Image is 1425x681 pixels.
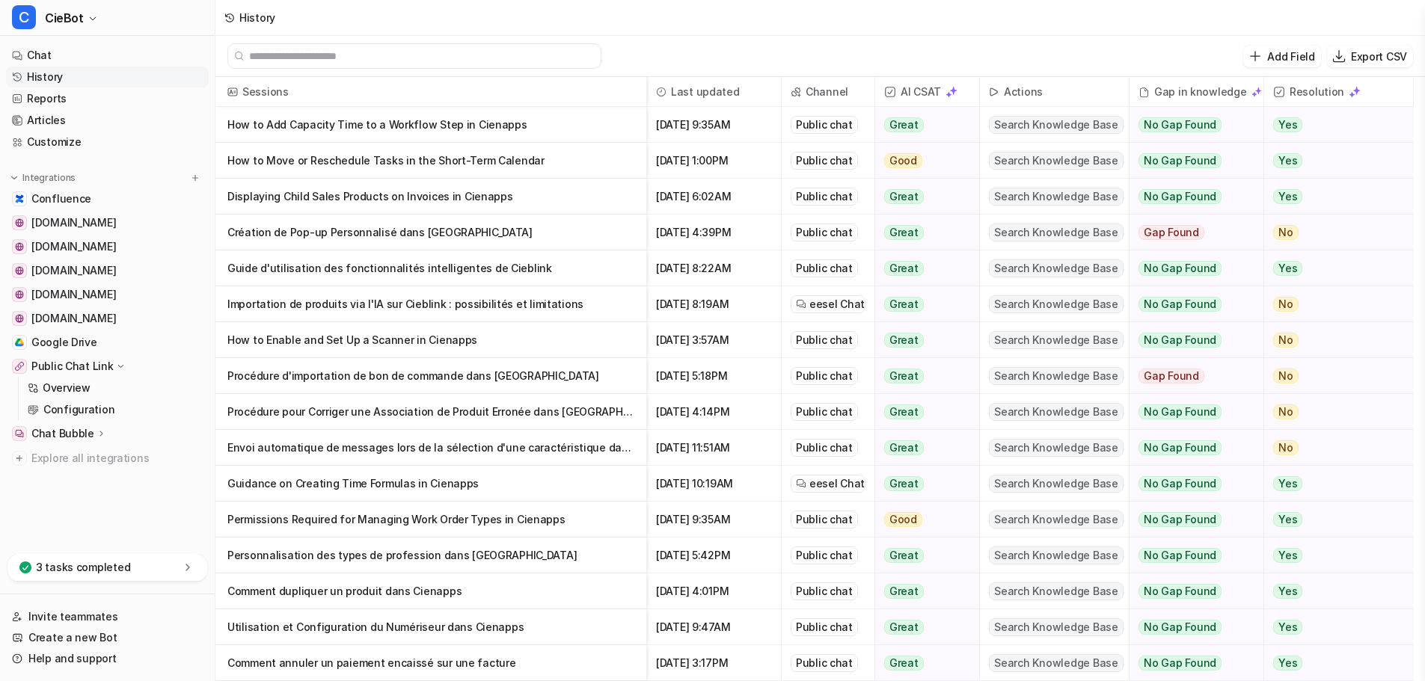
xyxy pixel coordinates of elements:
a: Configuration [22,399,209,420]
button: No Gap Found [1130,322,1252,358]
button: Great [875,645,970,681]
span: Great [884,584,924,599]
span: [DOMAIN_NAME] [31,311,116,326]
span: Great [884,548,924,563]
span: Search Knowledge Base [989,116,1124,134]
span: Search Knowledge Base [989,546,1124,564]
p: Personnalisation des types de profession dans [GEOGRAPHIC_DATA] [227,537,634,573]
p: Add Field [1267,49,1314,64]
img: Google Drive [15,338,24,347]
a: cienapps.com[DOMAIN_NAME] [6,212,209,233]
button: No Gap Found [1130,179,1252,215]
button: No Gap Found [1130,537,1252,573]
button: No Gap Found [1130,430,1252,466]
img: software.ciemetric.com [15,314,24,323]
p: How to Enable and Set Up a Scanner in Cienapps [227,322,634,358]
div: Gap in knowledge [1136,77,1257,107]
button: No Gap Found [1130,286,1252,322]
span: Yes [1273,476,1302,491]
img: ciemetric.com [15,290,24,299]
a: Create a new Bot [6,627,209,648]
p: Guidance on Creating Time Formulas in Cienapps [227,466,634,502]
span: Resolution [1270,77,1407,107]
span: No Gap Found [1139,189,1222,204]
img: expand menu [9,173,19,183]
button: Great [875,394,970,430]
span: Search Knowledge Base [989,439,1124,457]
button: Yes [1264,609,1401,645]
span: [DOMAIN_NAME] [31,287,116,302]
button: Integrations [6,170,80,185]
span: Search Knowledge Base [989,367,1124,385]
p: Public Chat Link [31,359,114,374]
p: Overview [43,380,91,395]
div: Public chat [791,367,858,385]
span: No Gap Found [1139,548,1222,563]
button: No [1264,394,1401,430]
button: Add Field [1243,46,1320,67]
span: No Gap Found [1139,297,1222,312]
button: No Gap Found [1130,645,1252,681]
span: No Gap Found [1139,476,1222,491]
a: eesel Chat [796,476,860,491]
button: No Gap Found [1130,394,1252,430]
button: Great [875,573,970,609]
span: No [1273,225,1299,240]
div: Public chat [791,403,858,421]
a: cieblink.com[DOMAIN_NAME] [6,236,209,257]
button: Great [875,179,970,215]
img: app.cieblink.com [15,266,24,275]
button: No [1264,286,1401,322]
span: Google Drive [31,335,97,350]
button: No Gap Found [1130,466,1252,502]
div: Public chat [791,546,858,564]
button: Great [875,466,970,502]
button: Yes [1264,179,1401,215]
span: Gap Found [1139,369,1204,383]
h2: Actions [1004,77,1043,107]
img: Public Chat Link [15,362,24,371]
span: [DATE] 4:39PM [653,215,775,250]
button: Great [875,430,970,466]
span: [DATE] 4:01PM [653,573,775,609]
span: No [1273,333,1299,348]
span: [DATE] 4:14PM [653,394,775,430]
span: Yes [1273,620,1302,635]
a: Help and support [6,648,209,669]
span: No [1273,297,1299,312]
img: menu_add.svg [190,173,200,183]
p: Comment dupliquer un produit dans Cienapps [227,573,634,609]
span: Great [884,620,924,635]
p: Permissions Required for Managing Work Order Types in Cienapps [227,502,634,537]
span: No [1273,369,1299,383]
p: Configuration [43,402,114,417]
span: Gap Found [1139,225,1204,240]
a: Google DriveGoogle Drive [6,332,209,353]
span: Search Knowledge Base [989,403,1124,421]
span: No Gap Found [1139,656,1222,671]
span: [DATE] 8:22AM [653,250,775,286]
div: History [239,10,275,25]
div: Public chat [791,188,858,206]
img: Chat Bubble [15,429,24,438]
p: Chat Bubble [31,426,94,441]
span: Explore all integrations [31,446,203,470]
div: Public chat [791,116,858,134]
button: No Gap Found [1130,250,1252,286]
span: [DATE] 1:00PM [653,143,775,179]
span: No Gap Found [1139,404,1222,419]
span: Great [884,404,924,419]
a: Explore all integrations [6,448,209,469]
div: Public chat [791,259,858,277]
button: No Gap Found [1130,573,1252,609]
span: Search Knowledge Base [989,188,1124,206]
span: [DOMAIN_NAME] [31,263,116,278]
img: explore all integrations [12,451,27,466]
span: Yes [1273,656,1302,671]
button: Great [875,107,970,143]
p: Création de Pop-up Personnalisé dans [GEOGRAPHIC_DATA] [227,215,634,250]
span: Great [884,440,924,455]
span: eesel Chat [809,297,865,312]
span: Search Knowledge Base [989,511,1124,529]
button: No [1264,430,1401,466]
